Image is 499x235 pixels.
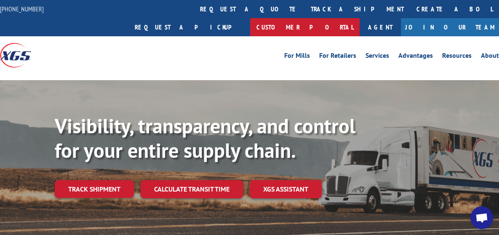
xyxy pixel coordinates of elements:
[250,18,360,36] a: Customer Portal
[401,18,499,36] a: Join Our Team
[360,18,401,36] a: Agent
[470,206,493,229] a: Open chat
[319,52,356,62] a: For Retailers
[55,113,355,163] b: Visibility, transparency, and control for your entire supply chain.
[481,52,499,62] a: About
[141,180,243,198] a: Calculate transit time
[398,52,433,62] a: Advantages
[128,18,250,36] a: Request a pickup
[250,180,322,198] a: XGS ASSISTANT
[284,52,310,62] a: For Mills
[442,52,472,62] a: Resources
[55,180,134,198] a: Track shipment
[366,52,389,62] a: Services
